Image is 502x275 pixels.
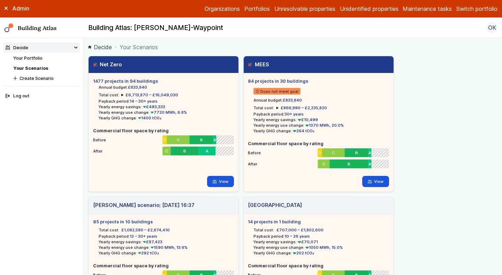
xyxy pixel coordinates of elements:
span: C [322,161,325,167]
span: OK [488,23,496,32]
span: 292 tCO₂ [137,251,159,255]
span: £707,000 – £1,802,600 [276,227,324,233]
li: Yearly energy use change: [253,245,389,250]
a: Maintenance tasks [403,5,452,13]
span: 202 tCO₂ [292,251,314,255]
li: Yearly energy savings: [99,239,234,245]
span: A [213,137,216,143]
summary: £866,890 – £2,235,820 [276,105,327,111]
h5: 14 projects in 1 building [248,218,389,225]
span: 7720 MWh, 6.8% [150,110,187,115]
a: Unidentified properties [340,5,398,13]
span: £10,499 [297,117,318,122]
li: Yearly GHG change: [253,128,389,134]
a: Your Portfolio [13,55,43,61]
span: D [163,137,166,143]
h3: [GEOGRAPHIC_DATA] [248,201,302,209]
span: 30+ years [284,112,304,117]
div: Decide [6,44,28,51]
span: £833,840 [283,98,302,103]
span: A [368,161,371,167]
button: OK [486,22,497,33]
h6: Total cost: [253,227,274,233]
span: B [183,148,186,154]
summary: Decide [3,43,80,53]
span: £1,082,580 – £2,874,410 [121,227,170,233]
a: Unresolvable properties [274,5,335,13]
h3: [PERSON_NAME] scenario; [DATE] 16:37 [93,201,195,209]
li: Annual budget: [99,84,234,90]
li: Before [248,147,389,156]
h5: 1477 projects in 94 buildings [93,78,234,84]
span: B [200,137,203,143]
span: £87,423 [142,239,163,244]
li: Payback period: [253,233,389,239]
li: Payback period: [99,233,234,239]
img: main-0bbd2752.svg [5,23,14,32]
a: Organizations [205,5,240,13]
span: £70,071 [297,239,318,244]
button: Switch portfolio [456,5,497,13]
span: C [177,137,180,143]
a: View [362,176,389,187]
span: 12 – 30+ years [130,234,157,239]
li: Yearly energy use change: [99,110,234,115]
li: Yearly GHG change: [99,115,234,121]
button: Log out [3,91,80,101]
span: 1400 tCO₂ [137,116,162,120]
h5: Commercial floor space by rating [93,127,234,134]
span: C [165,148,168,154]
h5: Commercial floor space by rating [93,262,234,269]
span: £866,890 – £2,235,820 [281,105,327,110]
li: Yearly energy savings: [99,104,234,110]
li: Yearly GHG change: [99,250,234,256]
li: Payback period: [99,98,234,104]
span: A [368,150,371,156]
li: Yearly GHG change: [253,250,389,256]
button: Create Scenario [11,73,80,83]
li: Before [93,134,234,143]
span: B [355,150,358,156]
h3: MEES [248,61,269,68]
span: £493,333 [142,104,166,109]
h6: Total cost: [253,105,274,111]
a: Your Scenarios [13,66,48,71]
h5: Commercial floor space by rating [248,262,389,269]
li: Payback period: [253,111,389,117]
li: Yearly energy savings: [253,239,389,245]
span: 1590 MWh, 13.6% [150,245,188,250]
li: Annual budget: [253,97,389,103]
a: View [207,176,234,187]
span: A [206,148,208,154]
h6: Total cost: [99,92,119,98]
span: 1370 MWh, 20.0% [304,123,344,128]
a: Decide [88,43,112,51]
span: Does not meet goal [253,88,301,95]
span: 1050 MWh, 15.0% [304,245,343,250]
span: B [348,161,350,167]
li: After [248,158,389,167]
h5: 85 projects in 10 buildings [93,218,234,225]
li: Yearly energy use change: [253,122,389,128]
span: A+ [215,148,216,154]
span: 264 tCO₂ [292,128,314,133]
h5: Commercial floor space by rating [248,140,389,147]
span: C [332,150,335,156]
h2: Building Atlas: [PERSON_NAME]-Waypoint [88,23,223,32]
span: 10 – 26 years [284,234,310,239]
h5: 84 projects in 30 buildings [248,78,389,84]
h6: Total cost: [99,227,119,233]
span: £833,840 [128,85,147,90]
summary: £6,713,870 – £16,049,030 [121,92,178,98]
span: 14 – 30+ years [130,99,158,104]
a: Portfolios [244,5,270,13]
h3: Net Zero [93,61,122,68]
li: Yearly energy savings: [253,117,389,122]
span: Your Scenarios [120,43,158,51]
span: £6,713,870 – £16,049,030 [125,92,178,97]
li: Yearly energy use change: [99,245,234,250]
li: After [93,145,234,154]
span: D [318,150,321,156]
